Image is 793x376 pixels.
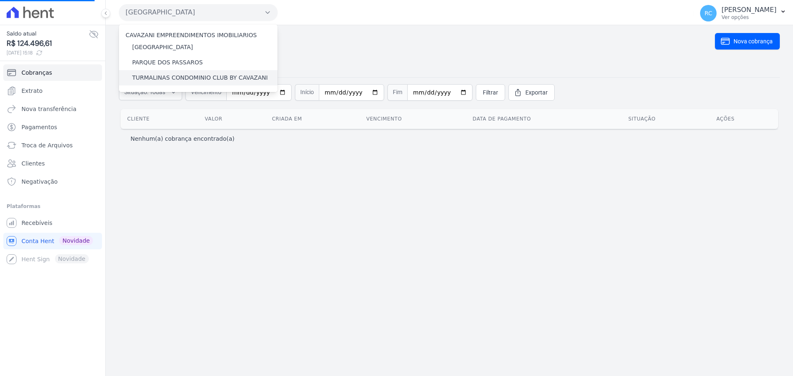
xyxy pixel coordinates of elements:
[3,173,102,190] a: Negativação
[710,109,778,129] th: Ações
[387,84,407,101] span: Fim
[121,109,198,129] th: Cliente
[21,105,76,113] span: Nova transferência
[21,177,58,186] span: Negativação
[3,64,102,81] a: Cobranças
[734,37,773,45] span: Nova cobrança
[126,32,257,38] label: CAVAZANI EMPREENDIMENTOS IMOBILIARIOS
[3,215,102,231] a: Recebíveis
[198,109,266,129] th: Valor
[21,219,52,227] span: Recebíveis
[132,73,268,82] label: TURMALINAS CONDOMINIO CLUB BY CAVAZANI
[7,64,99,267] nav: Sidebar
[476,84,505,101] a: Filtrar
[132,43,193,52] label: [GEOGRAPHIC_DATA]
[3,137,102,154] a: Troca de Arquivos
[705,10,712,16] span: RC
[21,69,52,77] span: Cobranças
[131,135,235,143] p: Nenhum(a) cobrança encontrado(a)
[715,33,780,50] a: Nova cobrança
[360,109,466,129] th: Vencimento
[59,236,93,245] span: Novidade
[3,155,102,172] a: Clientes
[7,49,89,57] span: [DATE] 15:18
[21,159,45,168] span: Clientes
[7,201,99,211] div: Plataformas
[3,233,102,249] a: Conta Hent Novidade
[185,84,226,101] span: Vencimento
[295,84,319,101] span: Início
[21,123,57,131] span: Pagamentos
[622,109,710,129] th: Situação
[21,141,73,149] span: Troca de Arquivos
[3,119,102,135] a: Pagamentos
[525,88,548,97] span: Exportar
[508,84,555,101] a: Exportar
[722,14,776,21] p: Ver opções
[3,83,102,99] a: Extrato
[119,84,182,100] button: Situação: Todas
[7,38,89,49] span: R$ 124.496,61
[3,101,102,117] a: Nova transferência
[466,109,622,129] th: Data de pagamento
[119,32,715,50] h2: Cobranças
[7,29,89,38] span: Saldo atual
[722,6,776,14] p: [PERSON_NAME]
[132,58,203,67] label: PARQUE DOS PASSAROS
[693,2,793,25] button: RC [PERSON_NAME] Ver opções
[21,237,54,245] span: Conta Hent
[21,87,43,95] span: Extrato
[483,88,498,97] span: Filtrar
[119,4,278,21] button: [GEOGRAPHIC_DATA]
[265,109,359,129] th: Criada em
